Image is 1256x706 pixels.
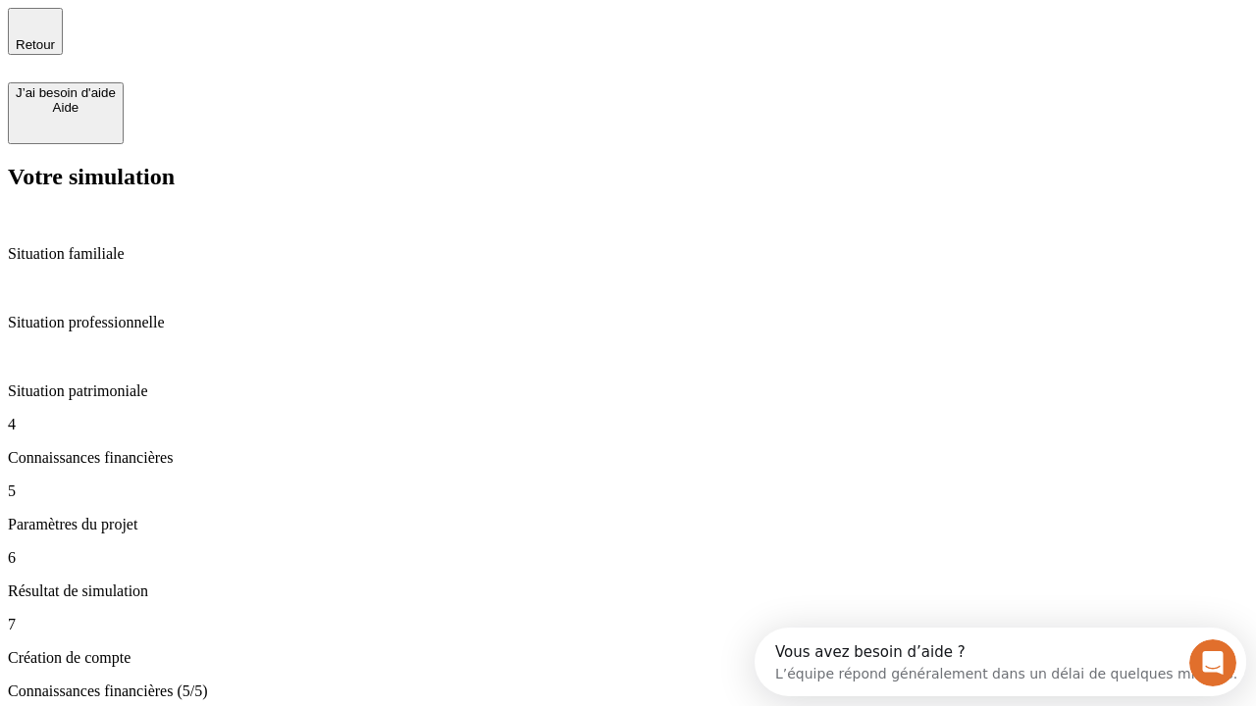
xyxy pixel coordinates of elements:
[8,8,63,55] button: Retour
[8,482,1248,500] p: 5
[8,516,1248,533] p: Paramètres du projet
[8,416,1248,433] p: 4
[755,628,1246,696] iframe: Intercom live chat discovery launcher
[1189,639,1236,686] iframe: Intercom live chat
[8,582,1248,600] p: Résultat de simulation
[8,616,1248,633] p: 7
[8,549,1248,567] p: 6
[8,164,1248,190] h2: Votre simulation
[21,17,483,32] div: Vous avez besoin d’aide ?
[16,85,116,100] div: J’ai besoin d'aide
[16,37,55,52] span: Retour
[8,682,1248,700] p: Connaissances financières (5/5)
[8,8,541,62] div: Ouvrir le Messenger Intercom
[8,245,1248,263] p: Situation familiale
[8,382,1248,400] p: Situation patrimoniale
[8,82,124,144] button: J’ai besoin d'aideAide
[8,449,1248,467] p: Connaissances financières
[8,649,1248,667] p: Création de compte
[21,32,483,53] div: L’équipe répond généralement dans un délai de quelques minutes.
[16,100,116,115] div: Aide
[8,314,1248,331] p: Situation professionnelle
